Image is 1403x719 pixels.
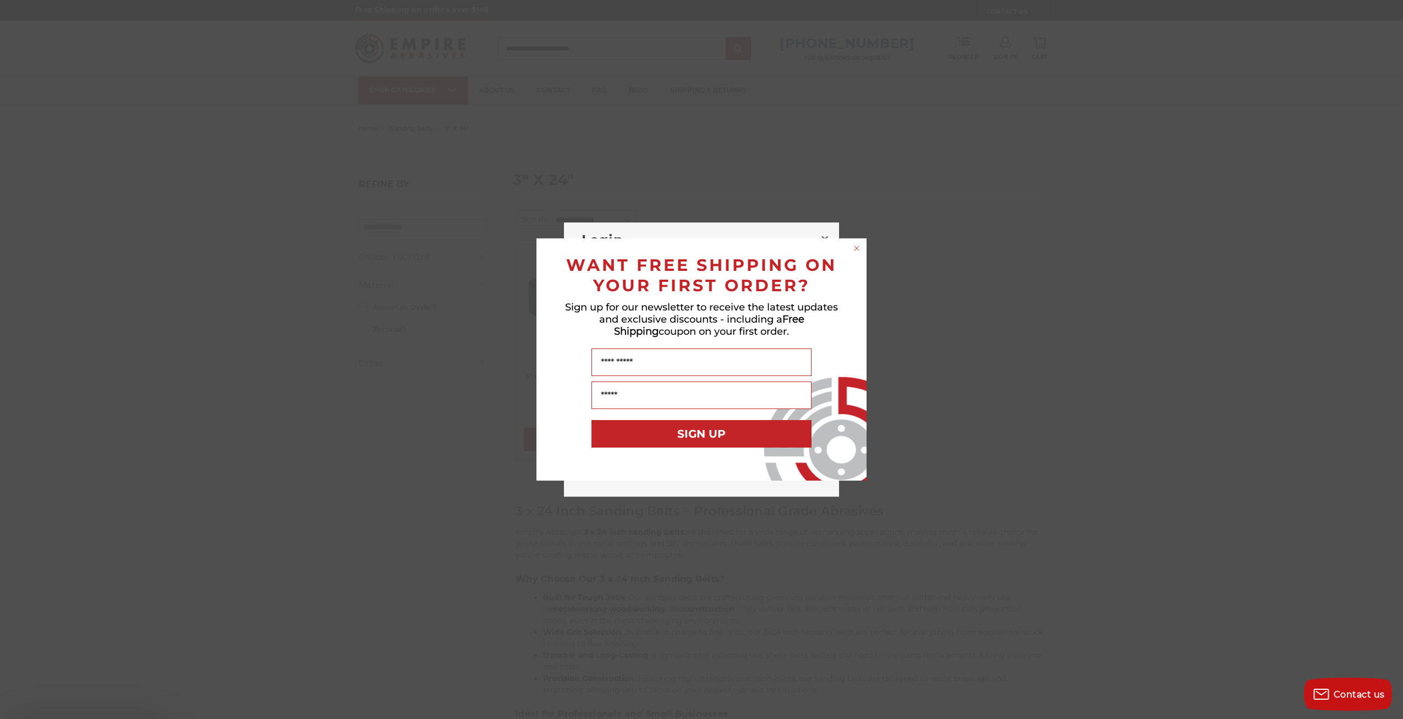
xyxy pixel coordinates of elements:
button: Close dialog [851,243,862,254]
span: Contact us [1334,689,1385,700]
span: Sign up for our newsletter to receive the latest updates and exclusive discounts - including a co... [565,301,838,337]
span: WANT FREE SHIPPING ON YOUR FIRST ORDER? [566,255,837,296]
button: Contact us [1304,678,1392,711]
span: Free Shipping [614,313,804,337]
button: SIGN UP [591,420,812,448]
